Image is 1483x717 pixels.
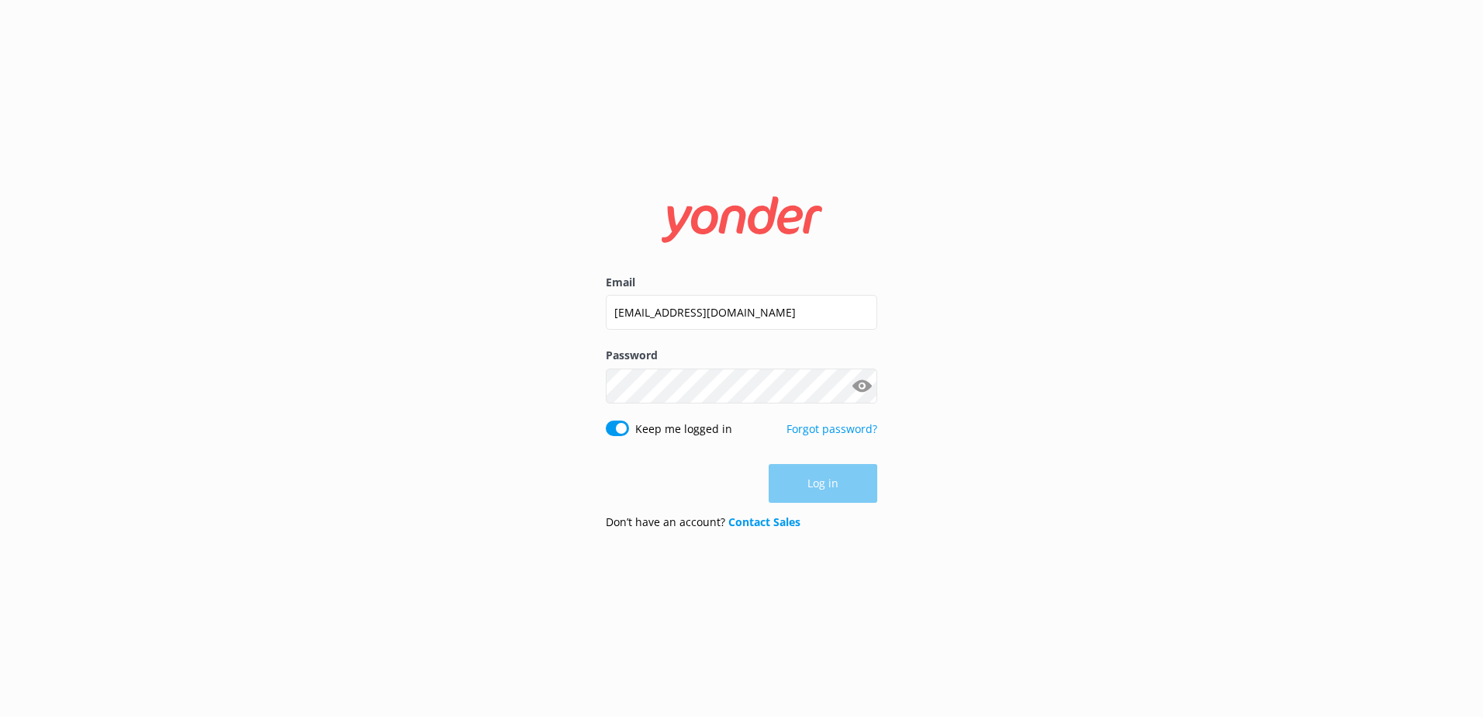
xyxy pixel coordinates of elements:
input: user@emailaddress.com [606,295,877,330]
a: Contact Sales [728,514,800,529]
p: Don’t have an account? [606,514,800,531]
label: Keep me logged in [635,421,732,438]
label: Password [606,347,877,364]
label: Email [606,274,877,291]
a: Forgot password? [786,421,877,436]
button: Show password [846,370,877,401]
